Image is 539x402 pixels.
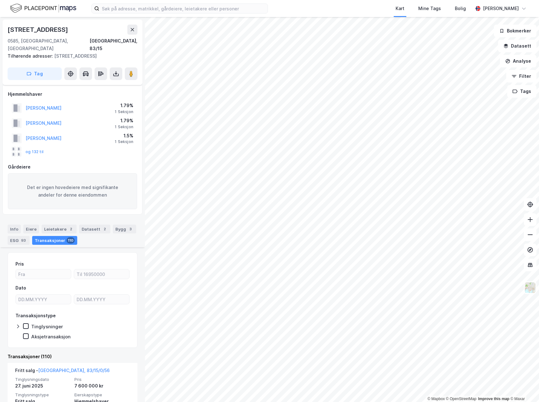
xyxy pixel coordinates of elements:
[427,397,445,401] a: Mapbox
[31,334,71,340] div: Aksjetransaksjon
[8,90,137,98] div: Hjemmelshaver
[483,5,519,12] div: [PERSON_NAME]
[15,260,24,268] div: Pris
[15,382,71,390] div: 27. juni 2025
[8,225,21,233] div: Info
[8,236,30,245] div: ESG
[23,225,39,233] div: Eiere
[15,392,71,398] span: Tinglysningstype
[15,377,71,382] span: Tinglysningsdato
[500,55,536,67] button: Analyse
[15,367,110,377] div: Fritt salg -
[115,117,133,124] div: 1.79%
[8,52,132,60] div: [STREET_ADDRESS]
[115,132,133,140] div: 1.5%
[67,237,75,244] div: 110
[99,4,268,13] input: Søk på adresse, matrikkel, gårdeiere, leietakere eller personer
[498,40,536,52] button: Datasett
[507,85,536,98] button: Tags
[15,312,56,319] div: Transaksjonstype
[418,5,441,12] div: Mine Tags
[115,124,133,129] div: 1 Seksjon
[507,372,539,402] iframe: Chat Widget
[74,269,129,279] input: Til 16950000
[524,282,536,294] img: Z
[31,324,63,330] div: Tinglysninger
[38,368,110,373] a: [GEOGRAPHIC_DATA], 83/15/0/56
[494,25,536,37] button: Bokmerker
[8,53,54,59] span: Tilhørende adresser:
[68,226,74,232] div: 2
[79,225,110,233] div: Datasett
[113,225,136,233] div: Bygg
[396,5,404,12] div: Kart
[90,37,137,52] div: [GEOGRAPHIC_DATA], 83/15
[16,269,71,279] input: Fra
[74,382,130,390] div: 7 600 000 kr
[127,226,134,232] div: 3
[455,5,466,12] div: Bolig
[115,102,133,109] div: 1.79%
[478,397,509,401] a: Improve this map
[74,377,130,382] span: Pris
[8,353,137,360] div: Transaksjoner (110)
[507,372,539,402] div: Kontrollprogram for chat
[115,109,133,114] div: 1 Seksjon
[115,139,133,144] div: 1 Seksjon
[74,392,130,398] span: Eierskapstype
[16,295,71,304] input: DD.MM.YYYY
[8,163,137,171] div: Gårdeiere
[101,226,108,232] div: 2
[10,3,76,14] img: logo.f888ab2527a4732fd821a326f86c7f29.svg
[446,397,477,401] a: OpenStreetMap
[74,295,129,304] input: DD.MM.YYYY
[20,237,27,244] div: 93
[8,67,62,80] button: Tag
[8,173,137,209] div: Det er ingen hovedeiere med signifikante andeler for denne eiendommen
[506,70,536,83] button: Filter
[15,284,26,292] div: Dato
[8,25,69,35] div: [STREET_ADDRESS]
[32,236,77,245] div: Transaksjoner
[42,225,77,233] div: Leietakere
[8,37,90,52] div: 0585, [GEOGRAPHIC_DATA], [GEOGRAPHIC_DATA]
